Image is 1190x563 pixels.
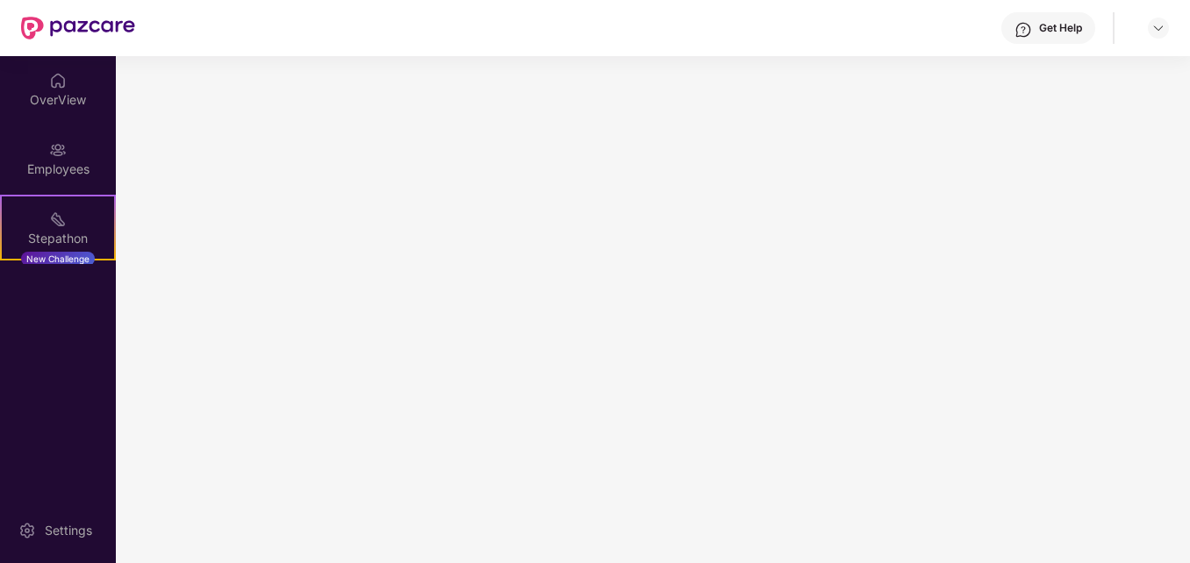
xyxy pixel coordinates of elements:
[1014,21,1032,39] img: svg+xml;base64,PHN2ZyBpZD0iSGVscC0zMngzMiIgeG1sbnM9Imh0dHA6Ly93d3cudzMub3JnLzIwMDAvc3ZnIiB3aWR0aD...
[49,72,67,89] img: svg+xml;base64,PHN2ZyBpZD0iSG9tZSIgeG1sbnM9Imh0dHA6Ly93d3cudzMub3JnLzIwMDAvc3ZnIiB3aWR0aD0iMjAiIG...
[2,230,114,247] div: Stepathon
[1039,21,1082,35] div: Get Help
[21,17,135,39] img: New Pazcare Logo
[39,522,97,539] div: Settings
[49,141,67,159] img: svg+xml;base64,PHN2ZyBpZD0iRW1wbG95ZWVzIiB4bWxucz0iaHR0cDovL3d3dy53My5vcmcvMjAwMC9zdmciIHdpZHRoPS...
[18,522,36,539] img: svg+xml;base64,PHN2ZyBpZD0iU2V0dGluZy0yMHgyMCIgeG1sbnM9Imh0dHA6Ly93d3cudzMub3JnLzIwMDAvc3ZnIiB3aW...
[49,210,67,228] img: svg+xml;base64,PHN2ZyB4bWxucz0iaHR0cDovL3d3dy53My5vcmcvMjAwMC9zdmciIHdpZHRoPSIyMSIgaGVpZ2h0PSIyMC...
[21,252,95,266] div: New Challenge
[1151,21,1165,35] img: svg+xml;base64,PHN2ZyBpZD0iRHJvcGRvd24tMzJ4MzIiIHhtbG5zPSJodHRwOi8vd3d3LnczLm9yZy8yMDAwL3N2ZyIgd2...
